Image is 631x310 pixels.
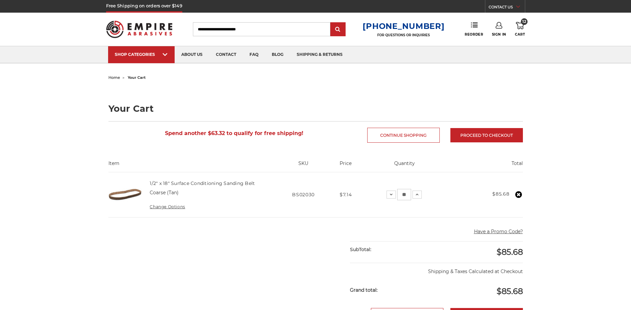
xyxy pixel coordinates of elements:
strong: $85.68 [492,191,509,197]
th: Price [331,160,361,172]
div: SHOP CATEGORIES [115,52,168,57]
input: Submit [331,23,345,36]
span: Reorder [465,32,483,37]
a: blog [265,46,290,63]
a: faq [243,46,265,63]
a: about us [175,46,209,63]
th: Total [449,160,523,172]
a: 1/2" x 18" Surface Conditioning Sanding Belt [150,180,255,186]
span: Spend another $63.32 to qualify for free shipping! [165,130,303,136]
p: FOR QUESTIONS OR INQUIRIES [363,33,444,37]
a: Continue Shopping [367,128,440,143]
span: Sign In [492,32,506,37]
a: contact [209,46,243,63]
strong: Grand total: [350,287,378,293]
a: CONTACT US [489,3,525,13]
dd: Coarse (Tan) [150,189,179,196]
span: your cart [128,75,146,80]
input: 1/2" x 18" Surface Conditioning Sanding Belt Quantity: [397,189,411,200]
th: Quantity [361,160,449,172]
img: Empire Abrasives [106,16,173,42]
a: 12 Cart [515,22,525,37]
button: Have a Promo Code? [474,228,523,235]
span: $85.68 [497,286,523,296]
span: $85.68 [497,247,523,257]
span: Cart [515,32,525,37]
a: Reorder [465,22,483,36]
span: BS02030 [292,192,315,198]
a: home [108,75,120,80]
span: 12 [521,18,528,25]
th: SKU [276,160,331,172]
span: $7.14 [340,192,352,198]
a: Proceed to checkout [450,128,523,142]
th: Item [108,160,276,172]
div: SubTotal: [350,241,436,258]
a: [PHONE_NUMBER] [363,21,444,31]
p: Shipping & Taxes Calculated at Checkout [350,263,523,275]
h1: Your Cart [108,104,523,113]
a: Change Options [150,204,185,209]
a: shipping & returns [290,46,349,63]
img: 1/2" x 18" Surface Conditioning Sanding Belt [108,178,142,211]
